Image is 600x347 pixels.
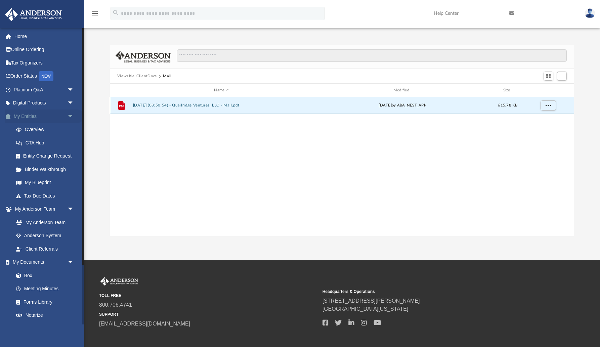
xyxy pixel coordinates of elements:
[5,256,81,269] a: My Documentsarrow_drop_down
[557,72,567,81] button: Add
[99,321,190,327] a: [EMAIL_ADDRESS][DOMAIN_NAME]
[99,277,139,286] img: Anderson Advisors Platinum Portal
[5,70,84,83] a: Order StatusNEW
[91,13,99,17] a: menu
[313,102,491,109] div: by ABA_NEST_APP
[323,289,541,295] small: Headquarters & Operations
[39,71,53,81] div: NEW
[67,322,81,336] span: arrow_drop_down
[133,103,310,107] button: [DATE] (08:50:54) - Quailridge Ventures, LLC - Mail.pdf
[9,242,81,256] a: Client Referrals
[5,322,81,335] a: Online Learningarrow_drop_down
[9,149,84,163] a: Entity Change Request
[99,302,132,308] a: 800.706.4741
[585,8,595,18] img: User Pic
[9,269,77,282] a: Box
[9,216,77,229] a: My Anderson Team
[9,136,84,149] a: CTA Hub
[5,203,81,216] a: My Anderson Teamarrow_drop_down
[99,311,318,317] small: SUPPORT
[177,49,567,62] input: Search files and folders
[9,282,81,296] a: Meeting Minutes
[67,96,81,110] span: arrow_drop_down
[9,295,77,309] a: Forms Library
[132,87,310,93] div: Name
[117,73,157,79] button: Viewable-ClientDocs
[5,56,84,70] a: Tax Organizers
[3,8,64,21] img: Anderson Advisors Platinum Portal
[67,83,81,97] span: arrow_drop_down
[379,103,392,107] span: [DATE]
[544,72,554,81] button: Switch to Grid View
[9,123,84,136] a: Overview
[9,163,84,176] a: Binder Walkthrough
[99,293,318,299] small: TOLL FREE
[9,309,81,322] a: Notarize
[67,110,81,123] span: arrow_drop_down
[9,229,81,243] a: Anderson System
[163,73,172,79] button: Mail
[5,30,84,43] a: Home
[67,203,81,216] span: arrow_drop_down
[540,100,556,111] button: More options
[9,176,81,189] a: My Blueprint
[498,103,517,107] span: 615.78 KB
[110,97,574,236] div: grid
[9,189,84,203] a: Tax Due Dates
[323,298,420,304] a: [STREET_ADDRESS][PERSON_NAME]
[5,83,84,96] a: Platinum Q&Aarrow_drop_down
[5,96,84,110] a: Digital Productsarrow_drop_down
[494,87,521,93] div: Size
[5,110,84,123] a: My Entitiesarrow_drop_down
[91,9,99,17] i: menu
[67,256,81,269] span: arrow_drop_down
[524,87,571,93] div: id
[323,306,409,312] a: [GEOGRAPHIC_DATA][US_STATE]
[112,9,120,16] i: search
[313,87,491,93] div: Modified
[5,43,84,56] a: Online Ordering
[113,87,130,93] div: id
